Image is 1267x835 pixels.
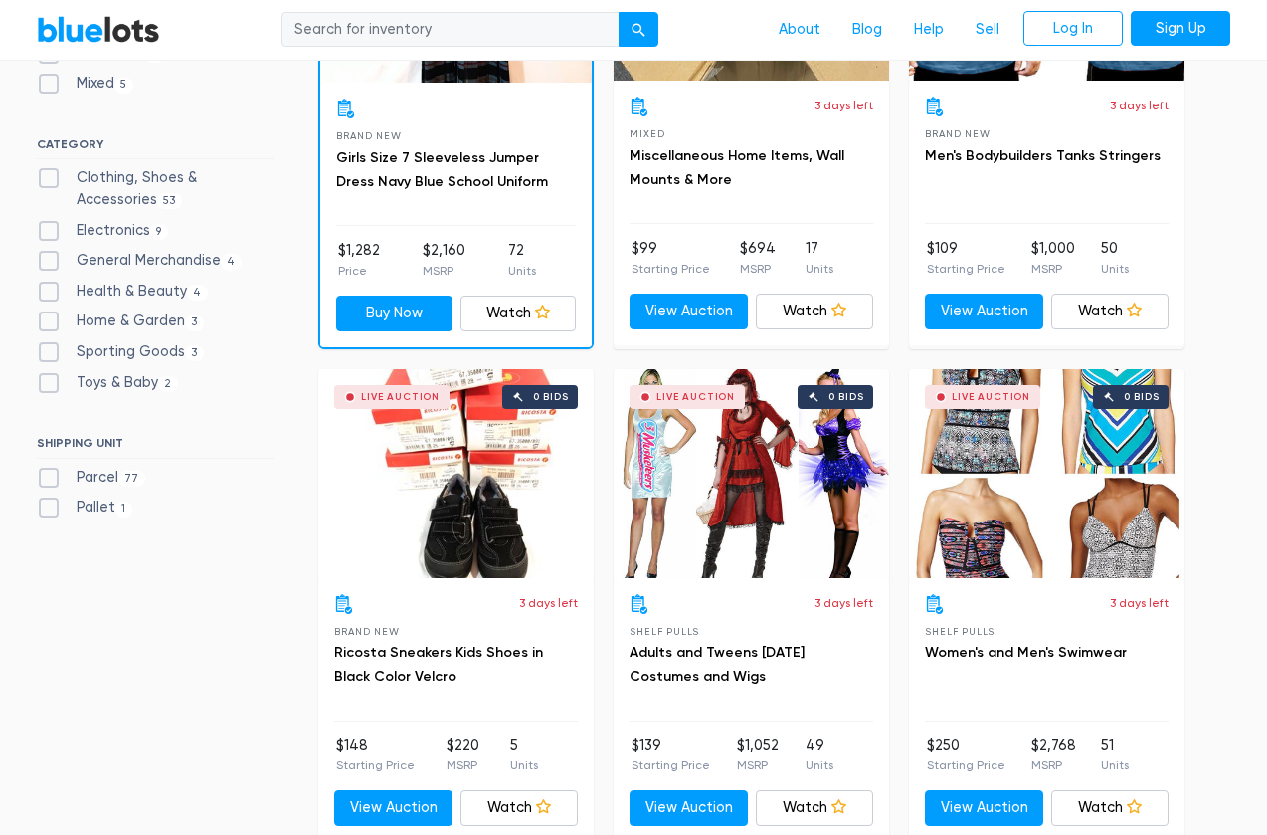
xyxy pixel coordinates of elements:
span: 3 [185,315,204,331]
p: Units [806,260,833,278]
a: View Auction [630,790,748,826]
a: Live Auction 0 bids [614,369,889,578]
div: Live Auction [361,392,440,402]
label: Home & Garden [37,311,204,332]
span: Shelf Pulls [925,626,995,637]
p: Units [806,756,833,774]
div: Live Auction [952,392,1030,402]
span: 1 [115,502,132,518]
p: Starting Price [632,260,710,278]
a: View Auction [630,294,748,329]
span: 53 [157,193,182,209]
a: Watch [1051,294,1170,329]
li: 17 [806,238,833,278]
p: MSRP [737,756,779,774]
span: Brand New [336,130,401,141]
p: MSRP [1031,260,1075,278]
a: View Auction [334,790,452,826]
a: Watch [460,790,579,826]
span: 9 [150,224,168,240]
a: Women's and Men's Swimwear [925,644,1127,661]
a: Miscellaneous Home Items, Wall Mounts & More [630,147,844,188]
a: Watch [1051,790,1170,826]
div: Live Auction [656,392,735,402]
a: Blog [836,11,898,49]
li: $99 [632,238,710,278]
p: Units [1101,756,1129,774]
p: MSRP [447,756,479,774]
label: Mixed [37,73,133,95]
p: Starting Price [927,260,1005,278]
span: 4 [221,254,242,270]
label: Sporting Goods [37,341,204,363]
a: Watch [756,294,874,329]
li: $2,160 [423,240,465,280]
li: 72 [508,240,536,280]
a: Log In [1023,11,1123,47]
input: Search for inventory [281,12,620,48]
label: Electronics [37,220,168,242]
h6: SHIPPING UNIT [37,436,274,458]
p: MSRP [423,262,465,280]
label: Toys & Baby [37,372,178,394]
span: Mixed [630,128,664,139]
label: Pallet [37,497,132,519]
li: $139 [632,735,710,775]
a: Ricosta Sneakers Kids Shoes in Black Color Velcro [334,644,543,685]
p: MSRP [1031,756,1076,774]
a: Watch [756,790,874,826]
a: Adults and Tweens [DATE] Costumes and Wigs [630,644,805,685]
a: Sign Up [1131,11,1230,47]
a: About [763,11,836,49]
span: Brand New [925,128,990,139]
li: $148 [336,735,415,775]
li: $220 [447,735,479,775]
p: 3 days left [1110,594,1169,612]
a: Sell [960,11,1015,49]
p: 3 days left [814,97,873,114]
span: Brand New [334,626,399,637]
p: Units [510,756,538,774]
a: Men's Bodybuilders Tanks Stringers [925,147,1161,164]
p: Starting Price [632,756,710,774]
p: Units [508,262,536,280]
li: $109 [927,238,1005,278]
li: $1,052 [737,735,779,775]
li: $250 [927,735,1005,775]
span: 3 [185,345,204,361]
a: BlueLots [37,15,160,44]
a: Girls Size 7 Sleeveless Jumper Dress Navy Blue School Uniform [336,149,548,190]
li: $2,768 [1031,735,1076,775]
div: 0 bids [828,392,864,402]
p: Price [338,262,380,280]
span: 77 [118,471,145,487]
p: 3 days left [519,594,578,612]
label: Health & Beauty [37,281,208,303]
p: Starting Price [927,756,1005,774]
p: 3 days left [814,594,873,612]
a: View Auction [925,790,1043,826]
li: $1,282 [338,240,380,280]
li: 5 [510,735,538,775]
span: 5 [114,78,133,94]
span: 2 [158,376,178,392]
p: Units [1101,260,1129,278]
p: Starting Price [336,756,415,774]
a: Watch [460,296,577,331]
label: Clothing, Shoes & Accessories [37,167,274,210]
li: 50 [1101,238,1129,278]
li: 51 [1101,735,1129,775]
li: 49 [806,735,833,775]
a: Buy Now [336,296,452,331]
label: General Merchandise [37,250,242,272]
span: Shelf Pulls [630,626,699,637]
p: 3 days left [1110,97,1169,114]
div: 0 bids [1124,392,1160,402]
a: View Auction [925,294,1043,329]
a: Help [898,11,960,49]
p: MSRP [740,260,776,278]
li: $1,000 [1031,238,1075,278]
label: Parcel [37,467,145,489]
a: Live Auction 0 bids [318,369,594,578]
span: 4 [187,285,208,301]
